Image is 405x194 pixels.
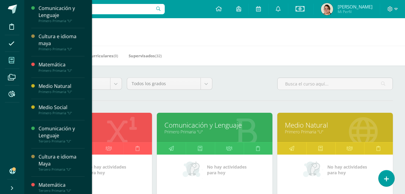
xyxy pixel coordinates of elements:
div: Primero Primaria "U" [39,19,85,23]
div: Tercero Primaria "U" [39,189,85,193]
a: Comunicación y Lenguaje [164,120,265,130]
img: no_activities_small.png [183,161,203,179]
a: Medio SocialPrimero Primaria "U" [39,104,85,115]
div: Matemática [39,61,85,68]
input: Busca un usuario... [28,4,165,14]
a: Comunicación y LenguajePrimero Primaria "U" [39,5,85,23]
span: Mi Perfil [338,9,373,14]
a: Medio Natural [285,120,385,130]
input: Busca el curso aquí... [278,78,393,90]
a: Supervisados(32) [129,51,162,61]
span: No hay actividades para hoy [86,164,126,176]
a: Primero Primaria "U" [285,129,385,135]
div: Tercero Primaria "U" [39,139,85,143]
a: Todos los grados [127,78,212,89]
a: Primero Primaria "U" [44,129,144,135]
a: Mis Extracurriculares(0) [70,51,118,61]
div: Tercero Primaria "U" [39,167,85,172]
div: Comunicación y Lenguaje [39,125,85,139]
div: Primero Primaria "U" [39,47,85,51]
div: Comunicación y Lenguaje [39,5,85,19]
div: Primero Primaria "U" [39,69,85,73]
span: [PERSON_NAME] [338,4,373,10]
a: Matemática [44,120,144,130]
img: no_activities_small.png [303,161,323,179]
a: Cultura e idioma mayaPrimero Primaria "U" [39,33,85,51]
div: Medio Natural [39,83,85,90]
span: No hay actividades para hoy [327,164,367,176]
a: Cultura e idioma MayaTercero Primaria "U" [39,153,85,172]
img: dec0cd3017c89b8d877bfad2d56d5847.png [321,3,333,15]
span: Todos los grados [132,78,196,89]
a: MatemáticaTercero Primaria "U" [39,182,85,193]
div: Primero Primaria "U" [39,111,85,115]
span: No hay actividades para hoy [207,164,247,176]
a: Primero Primaria "U" [164,129,265,135]
span: (0) [113,53,118,59]
div: Cultura e idioma maya [39,33,85,47]
div: Primero Primaria "U" [39,90,85,94]
div: Matemática [39,182,85,189]
a: MatemáticaPrimero Primaria "U" [39,61,85,72]
div: Cultura e idioma Maya [39,153,85,167]
span: (32) [155,53,162,59]
div: Medio Social [39,104,85,111]
a: Comunicación y LenguajeTercero Primaria "U" [39,125,85,143]
a: Medio NaturalPrimero Primaria "U" [39,83,85,94]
